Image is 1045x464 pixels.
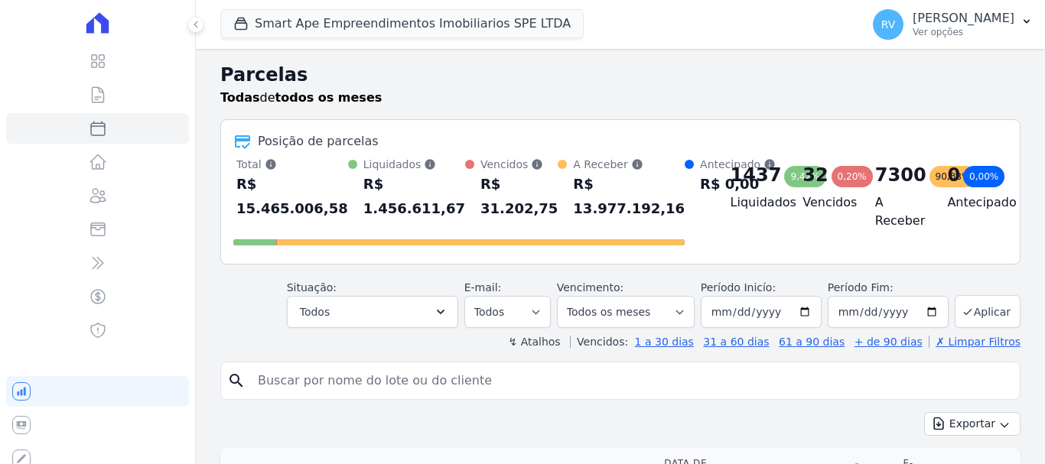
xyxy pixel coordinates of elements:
[947,163,960,187] div: 0
[784,166,825,187] div: 9,42%
[703,336,769,348] a: 31 a 60 dias
[480,157,558,172] div: Vencidos
[258,132,379,151] div: Posição de parcelas
[701,281,776,294] label: Período Inicío:
[220,90,260,105] strong: Todas
[855,336,923,348] a: + de 90 dias
[700,157,776,172] div: Antecipado
[913,11,1014,26] p: [PERSON_NAME]
[875,193,923,230] h4: A Receber
[363,157,465,172] div: Liquidados
[236,172,348,221] div: R$ 15.465.006,58
[275,90,383,105] strong: todos os meses
[227,372,246,390] i: search
[220,9,584,38] button: Smart Ape Empreendimentos Imobiliarios SPE LTDA
[929,336,1021,348] a: ✗ Limpar Filtros
[573,157,685,172] div: A Receber
[464,281,502,294] label: E-mail:
[802,163,828,187] div: 32
[779,336,845,348] a: 61 a 90 dias
[802,193,851,212] h4: Vencidos
[300,303,330,321] span: Todos
[861,3,1045,46] button: RV [PERSON_NAME] Ver opções
[287,281,337,294] label: Situação:
[236,157,348,172] div: Total
[924,412,1021,436] button: Exportar
[557,281,623,294] label: Vencimento:
[929,166,977,187] div: 90,38%
[832,166,873,187] div: 0,20%
[875,163,926,187] div: 7300
[828,280,949,296] label: Período Fim:
[881,19,896,30] span: RV
[731,193,779,212] h4: Liquidados
[731,163,782,187] div: 1437
[220,89,382,107] p: de
[955,295,1021,328] button: Aplicar
[570,336,628,348] label: Vencidos:
[947,193,995,212] h4: Antecipado
[635,336,694,348] a: 1 a 30 dias
[480,172,558,221] div: R$ 31.202,75
[249,365,1014,396] input: Buscar por nome do lote ou do cliente
[963,166,1004,187] div: 0,00%
[700,172,776,196] div: R$ 0,00
[220,61,1021,89] h2: Parcelas
[363,172,465,221] div: R$ 1.456.611,67
[573,172,685,221] div: R$ 13.977.192,16
[508,336,560,348] label: ↯ Atalhos
[287,296,458,328] button: Todos
[913,26,1014,38] p: Ver opções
